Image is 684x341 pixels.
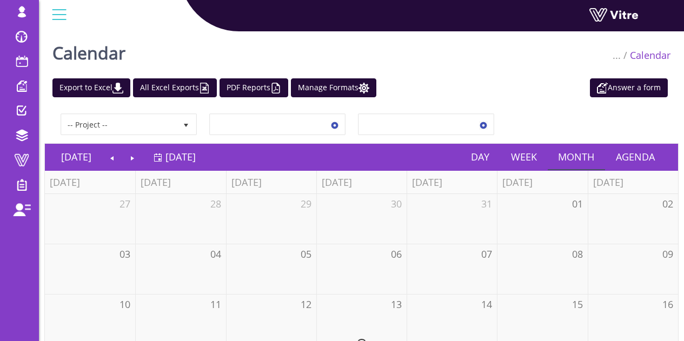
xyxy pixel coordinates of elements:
a: Export to Excel [52,78,130,97]
span: ... [613,49,621,62]
span: select [176,115,196,134]
img: cal_pdf.png [270,83,281,93]
a: Answer a form [590,78,668,97]
th: [DATE] [135,171,225,194]
th: [DATE] [316,171,407,194]
a: Week [500,144,548,169]
span: select [325,115,344,134]
th: [DATE] [407,171,497,194]
h1: Calendar [52,27,125,73]
span: -- Project -- [62,115,176,134]
th: [DATE] [45,171,135,194]
a: Next [122,144,143,169]
a: Day [460,144,500,169]
th: [DATE] [226,171,316,194]
img: appointment_white2.png [597,83,608,93]
img: cal_settings.png [358,83,369,93]
th: [DATE] [497,171,587,194]
a: [DATE] [154,144,196,169]
a: Previous [102,144,123,169]
th: [DATE] [588,171,678,194]
span: select [474,115,493,134]
span: [DATE] [165,150,196,163]
img: cal_download.png [112,83,123,93]
a: Manage Formats [291,78,376,97]
li: Calendar [621,49,670,63]
a: [DATE] [50,144,102,169]
a: Month [548,144,606,169]
a: Agenda [605,144,666,169]
img: cal_excel.png [199,83,210,93]
a: All Excel Exports [133,78,217,97]
a: PDF Reports [220,78,288,97]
